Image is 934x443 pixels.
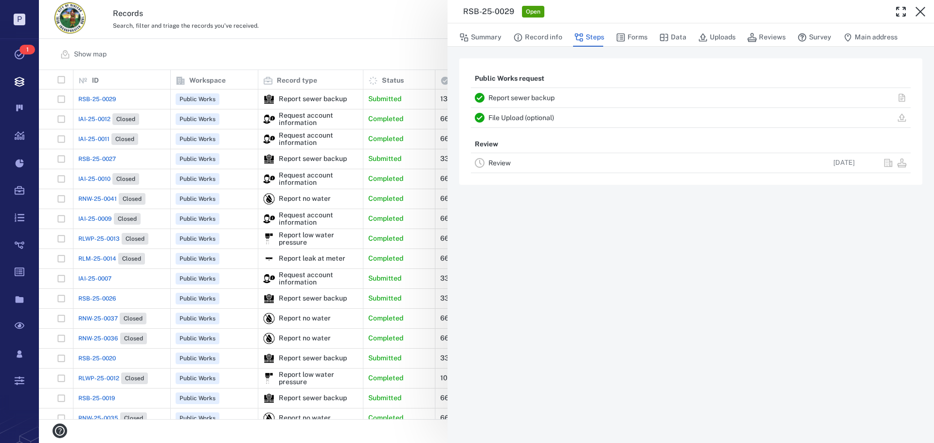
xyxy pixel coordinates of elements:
[14,14,25,25] p: P
[471,136,502,153] p: Review
[488,159,511,167] a: Review
[797,28,831,47] button: Survey
[22,7,42,16] span: Help
[891,2,911,21] button: Toggle Fullscreen
[488,94,555,102] a: Report sewer backup
[747,28,786,47] button: Reviews
[463,6,514,18] h3: RSB-25-0029
[471,70,548,88] p: Public Works request
[833,158,855,168] p: [DATE]
[488,114,554,122] a: File Upload (optional)
[524,8,542,16] span: Open
[513,28,562,47] button: Record info
[616,28,647,47] button: Forms
[843,28,898,47] button: Main address
[459,28,502,47] button: Summary
[698,28,736,47] button: Uploads
[19,45,35,54] span: 1
[574,28,604,47] button: Steps
[911,2,930,21] button: Close
[659,28,686,47] button: Data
